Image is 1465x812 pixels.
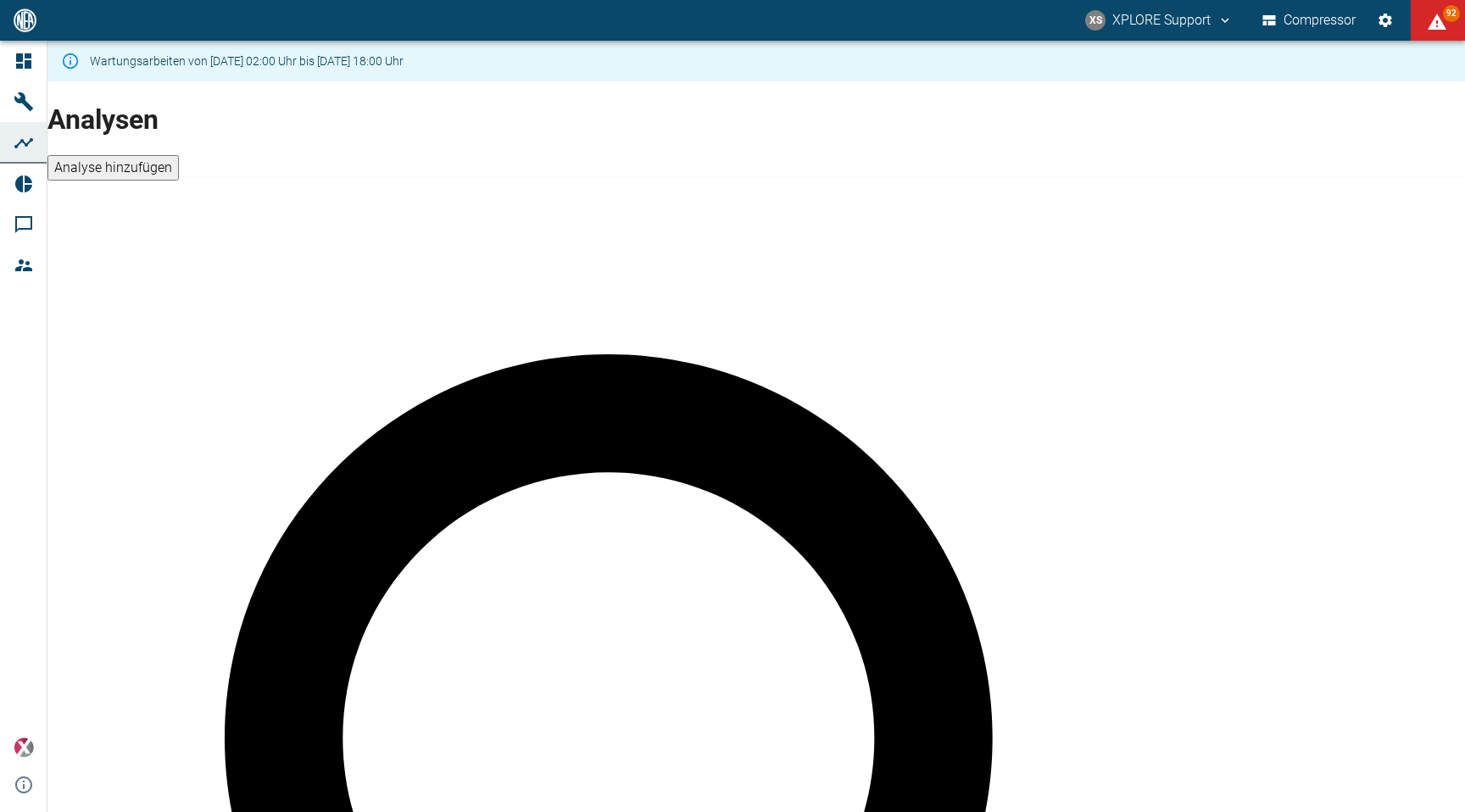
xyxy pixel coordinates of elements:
[12,8,38,31] img: logo
[47,155,179,181] button: Analyse hinzufügen
[1083,5,1235,36] button: compressors@neaxplore.com
[14,737,34,758] img: Xplore Logo
[90,46,404,76] div: Wartungsarbeiten von [DATE] 02:00 Uhr bis [DATE] 18:00 Uhr
[1085,10,1106,31] div: XS
[47,99,1465,140] h1: Analysen
[1443,5,1460,22] span: 92
[1370,5,1401,36] button: Einstellungen
[1259,5,1360,36] button: Compressor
